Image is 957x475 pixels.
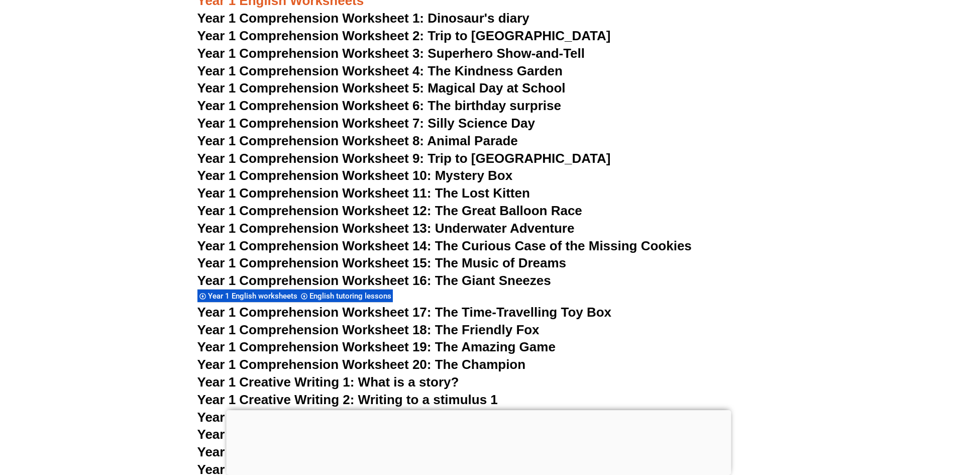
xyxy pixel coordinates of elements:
[197,444,498,459] a: Year 1 Creative Writing 5: Writing to a stimulus 4
[226,410,731,472] iframe: Advertisement
[197,305,612,320] a: Year 1 Comprehension Worksheet 17: The Time-Travelling Toy Box
[197,98,561,113] a: Year 1 Comprehension Worksheet 6: The birthday surprise
[197,238,692,253] a: Year 1 Comprehension Worksheet 14: The Curious Case of the Missing Cookies
[197,289,299,303] div: Year 1 English worksheets
[197,339,556,354] a: Year 1 Comprehension Worksheet 19: The Amazing Game
[197,133,518,148] a: Year 1 Comprehension Worksheet 8: Animal Parade
[197,63,563,78] a: Year 1 Comprehension Worksheet 4: The Kindness Garden
[197,46,585,61] a: Year 1 Comprehension Worksheet 3: Superhero Show-and-Tell
[197,427,498,442] a: Year 1 Creative Writing 4: Writing to a stimulus 3
[197,410,498,425] a: Year 1 Creative Writing 3: Writing to a stimulus 2
[299,289,393,303] div: English tutoring lessons
[197,151,611,166] a: Year 1 Comprehension Worksheet 9: Trip to [GEOGRAPHIC_DATA]
[197,168,513,183] a: Year 1 Comprehension Worksheet 10: Mystery Box
[197,28,611,43] a: Year 1 Comprehension Worksheet 2: Trip to [GEOGRAPHIC_DATA]
[197,357,526,372] a: Year 1 Comprehension Worksheet 20: The Champion
[197,322,540,337] a: Year 1 Comprehension Worksheet 18: The Friendly Fox
[197,203,582,218] a: Year 1 Comprehension Worksheet 12: The Great Balloon Race
[197,80,566,96] a: Year 1 Comprehension Worksheet 5: Magical Day at School
[197,221,575,236] a: Year 1 Comprehension Worksheet 13: Underwater Adventure
[197,116,536,131] a: Year 1 Comprehension Worksheet 7: Silly Science Day
[197,374,459,390] a: Year 1 Creative Writing 1: What is a story?
[309,292,394,301] span: English tutoring lessons
[197,11,529,26] a: Year 1 Comprehension Worksheet 1: Dinosaur's diary
[790,361,957,475] iframe: Chat Widget
[197,273,551,288] a: Year 1 Comprehension Worksheet 16: The Giant Sneezes
[197,185,530,201] a: Year 1 Comprehension Worksheet 11: The Lost Kitten
[208,292,300,301] span: Year 1 English worksheets
[197,255,567,270] a: Year 1 Comprehension Worksheet 15: The Music of Dreams
[197,392,498,407] a: Year 1 Creative Writing 2: Writing to a stimulus 1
